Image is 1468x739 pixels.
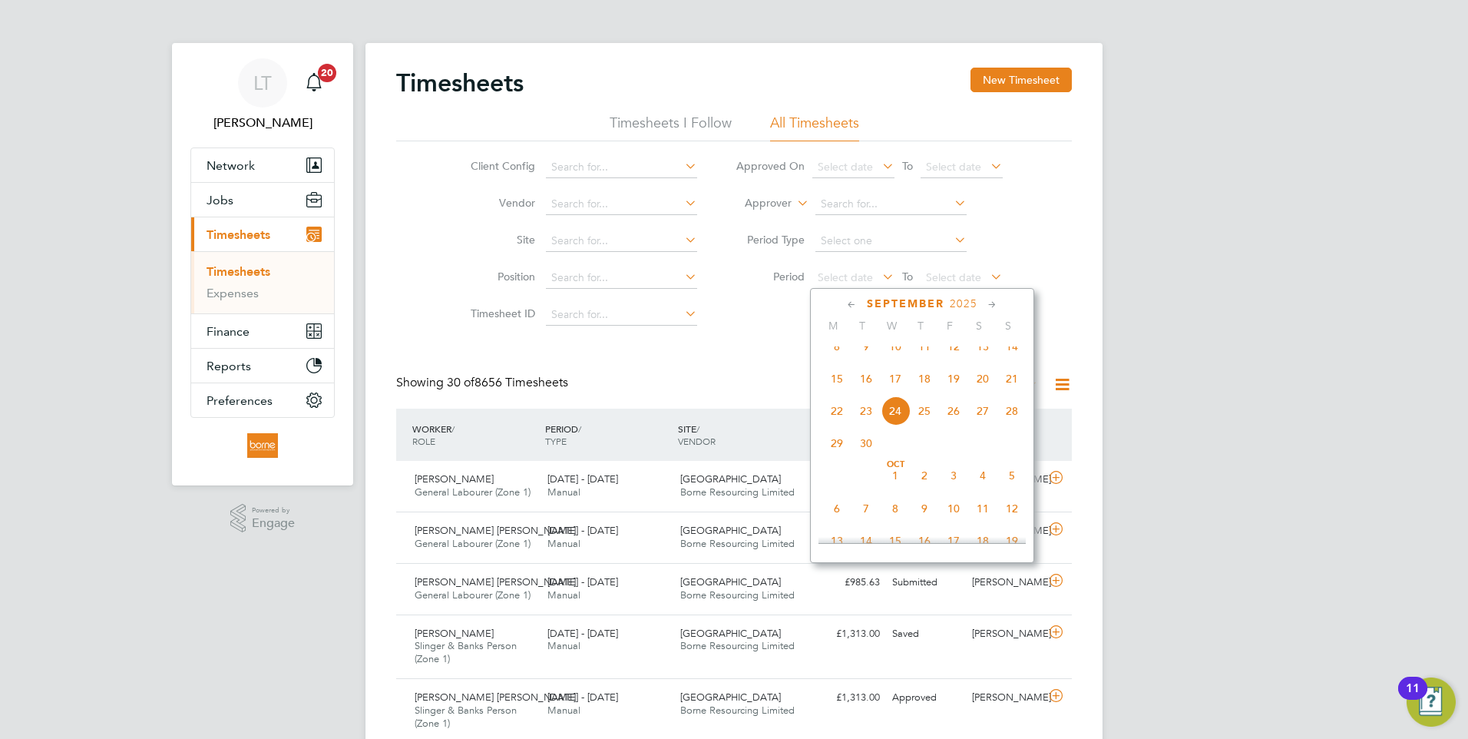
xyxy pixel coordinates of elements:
[822,396,851,426] span: 22
[191,183,334,217] button: Jobs
[466,233,535,247] label: Site
[415,588,531,601] span: General Labourer (Zone 1)
[207,193,233,207] span: Jobs
[190,433,335,458] a: Go to home page
[546,194,697,215] input: Search for...
[910,396,939,426] span: 25
[806,621,886,647] div: £1,313.00
[806,685,886,711] div: £1,313.00
[396,68,524,98] h2: Timesheets
[966,621,1046,647] div: [PERSON_NAME]
[680,472,781,485] span: [GEOGRAPHIC_DATA]
[736,233,805,247] label: Period Type
[822,332,851,361] span: 8
[466,159,535,173] label: Client Config
[997,396,1027,426] span: 28
[822,364,851,393] span: 15
[680,627,781,640] span: [GEOGRAPHIC_DATA]
[886,621,966,647] div: Saved
[851,494,881,523] span: 7
[466,307,535,320] label: Timesheet ID
[722,196,792,211] label: Approver
[994,319,1023,333] span: S
[966,570,1046,595] div: [PERSON_NAME]
[806,467,886,492] div: £1,203.50
[415,575,576,588] span: [PERSON_NAME] [PERSON_NAME]
[247,433,277,458] img: borneltd-logo-retina.png
[818,160,873,174] span: Select date
[968,364,997,393] span: 20
[970,68,1072,92] button: New Timesheet
[547,627,618,640] span: [DATE] - [DATE]
[950,297,977,310] span: 2025
[680,485,795,499] span: Borne Resourcing Limited
[172,43,353,485] nav: Main navigation
[191,217,334,251] button: Timesheets
[939,332,968,361] span: 12
[898,267,917,287] span: To
[997,364,1027,393] span: 21
[822,526,851,555] span: 13
[396,375,571,391] div: Showing
[253,73,272,93] span: LT
[547,524,618,537] span: [DATE] - [DATE]
[964,319,994,333] span: S
[736,159,805,173] label: Approved On
[415,485,531,499] span: General Labourer (Zone 1)
[881,332,910,361] span: 10
[696,423,699,435] span: /
[451,423,455,435] span: /
[547,575,618,588] span: [DATE] - [DATE]
[547,639,580,652] span: Manual
[546,304,697,326] input: Search for...
[191,148,334,182] button: Network
[818,319,848,333] span: M
[547,691,618,704] span: [DATE] - [DATE]
[415,704,517,730] span: Slinger & Banks Person (Zone 1)
[997,461,1027,490] span: 5
[207,227,270,242] span: Timesheets
[190,114,335,132] span: Luana Tarniceru
[680,639,795,652] span: Borne Resourcing Limited
[886,570,966,595] div: Submitted
[997,332,1027,361] span: 14
[736,270,805,283] label: Period
[207,264,270,279] a: Timesheets
[252,517,295,530] span: Engage
[415,472,494,485] span: [PERSON_NAME]
[415,524,576,537] span: [PERSON_NAME] [PERSON_NAME]
[867,297,944,310] span: September
[968,396,997,426] span: 27
[806,570,886,595] div: £985.63
[541,415,674,455] div: PERIOD
[207,359,251,373] span: Reports
[415,639,517,665] span: Slinger & Banks Person (Zone 1)
[851,364,881,393] span: 16
[898,156,917,176] span: To
[910,364,939,393] span: 18
[674,415,807,455] div: SITE
[191,251,334,313] div: Timesheets
[980,377,1038,393] label: All
[886,685,966,711] div: Approved
[968,461,997,490] span: 4
[207,158,255,173] span: Network
[1407,678,1456,727] button: Open Resource Center, 11 new notifications
[680,588,795,601] span: Borne Resourcing Limited
[546,267,697,289] input: Search for...
[939,364,968,393] span: 19
[997,494,1027,523] span: 12
[881,461,910,490] span: 1
[822,494,851,523] span: 6
[678,435,716,447] span: VENDOR
[966,685,1046,711] div: [PERSON_NAME]
[881,396,910,426] span: 24
[939,461,968,490] span: 3
[877,319,906,333] span: W
[851,526,881,555] span: 14
[815,194,967,215] input: Search for...
[547,485,580,499] span: Manual
[408,415,541,455] div: WORKER
[680,575,781,588] span: [GEOGRAPHIC_DATA]
[545,435,567,447] span: TYPE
